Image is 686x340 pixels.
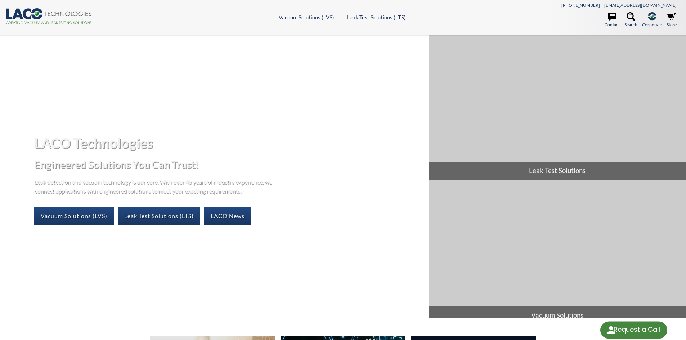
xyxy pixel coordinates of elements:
[667,12,677,28] a: Store
[642,21,662,28] span: Corporate
[561,3,600,8] a: [PHONE_NUMBER]
[118,207,200,225] a: Leak Test Solutions (LTS)
[624,12,637,28] a: Search
[279,14,334,21] a: Vacuum Solutions (LVS)
[34,207,114,225] a: Vacuum Solutions (LVS)
[604,3,677,8] a: [EMAIL_ADDRESS][DOMAIN_NAME]
[429,180,686,324] a: Vacuum Solutions
[600,321,667,339] div: Request a Call
[204,207,251,225] a: LACO News
[34,134,423,152] h1: LACO Technologies
[429,162,686,180] span: Leak Test Solutions
[34,177,275,195] p: Leak detection and vacuum technology is our core. With over 45 years of industry experience, we c...
[34,158,423,171] h2: Engineered Solutions You Can Trust!
[605,324,617,336] img: round button
[605,12,620,28] a: Contact
[429,35,686,180] a: Leak Test Solutions
[347,14,406,21] a: Leak Test Solutions (LTS)
[429,306,686,324] span: Vacuum Solutions
[614,321,660,338] div: Request a Call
